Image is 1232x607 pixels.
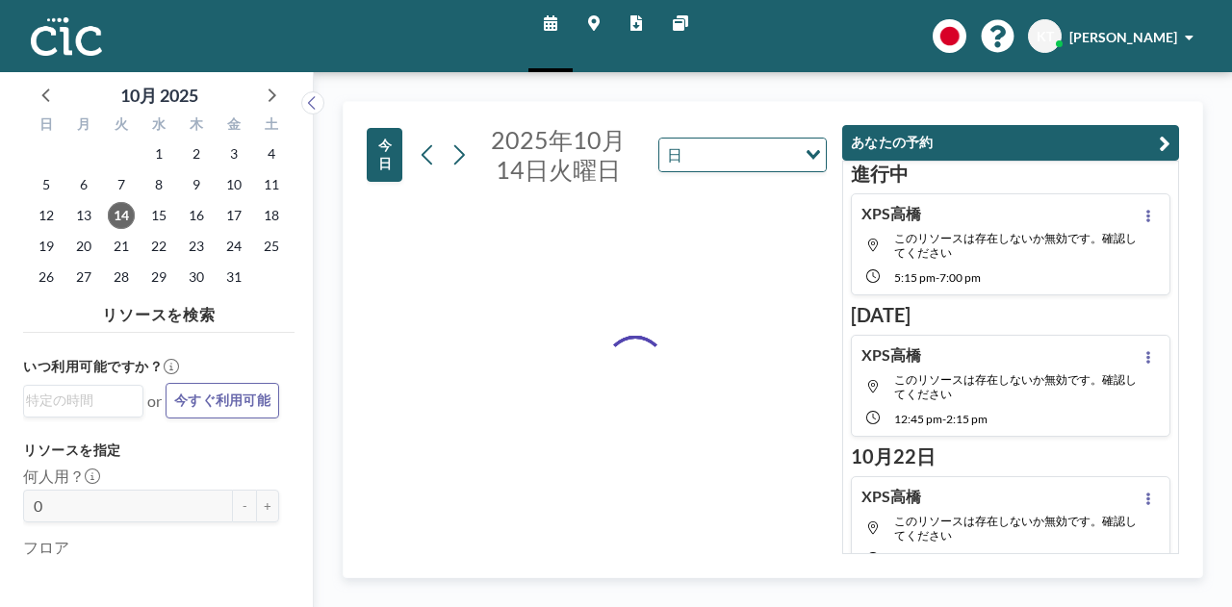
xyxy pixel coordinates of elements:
[220,140,247,167] span: 2025年10月3日金曜日
[688,142,794,167] input: Search for option
[33,233,60,260] span: 2025年10月19日日曜日
[258,140,285,167] span: 2025年10月4日土曜日
[145,233,172,260] span: 2025年10月22日水曜日
[70,233,97,260] span: 2025年10月20日月曜日
[120,82,198,109] div: 10月 2025
[851,444,1170,468] h3: 10月22日
[946,412,988,426] span: 2:15 PM
[70,202,97,229] span: 2025年10月13日月曜日
[659,139,826,171] div: Search for option
[894,514,1137,543] span: このリソースは存在しないか無効です。確認してください
[233,490,256,522] button: -
[33,264,60,291] span: 2025年10月26日日曜日
[367,128,402,182] button: 今日
[33,171,60,198] span: 2025年10月5日日曜日
[851,162,1170,186] h3: 進行中
[108,202,135,229] span: 2025年10月14日火曜日
[23,442,279,459] h3: リソースを指定
[183,202,210,229] span: 2025年10月16日木曜日
[936,270,939,285] span: -
[894,231,1137,260] span: このリソースは存在しないか無効です。確認してください
[942,412,946,426] span: -
[1069,29,1177,45] span: [PERSON_NAME]
[183,140,210,167] span: 2025年10月2日木曜日
[258,233,285,260] span: 2025年10月25日土曜日
[145,264,172,291] span: 2025年10月29日水曜日
[220,202,247,229] span: 2025年10月17日金曜日
[70,171,97,198] span: 2025年10月6日月曜日
[215,114,252,139] div: 金
[894,412,942,426] span: 12:45 PM
[258,171,285,198] span: 2025年10月11日土曜日
[145,171,172,198] span: 2025年10月8日水曜日
[108,264,135,291] span: 2025年10月28日火曜日
[23,297,295,324] h4: リソースを検索
[174,392,270,410] span: 今すぐ利用可能
[177,114,215,139] div: 木
[842,125,1179,161] button: あなたの予約
[28,114,65,139] div: 日
[183,264,210,291] span: 2025年10月30日木曜日
[252,114,290,139] div: 土
[166,383,279,418] button: 今すぐ利用可能
[65,114,103,139] div: 月
[183,171,210,198] span: 2025年10月9日木曜日
[861,204,921,223] h4: XPS高橋
[851,303,1170,327] h3: [DATE]
[108,233,135,260] span: 2025年10月21日火曜日
[663,142,686,167] span: 日
[183,233,210,260] span: 2025年10月23日木曜日
[939,270,981,285] span: 7:00 PM
[31,17,102,56] img: organization-logo
[141,114,178,139] div: 水
[258,202,285,229] span: 2025年10月18日土曜日
[145,140,172,167] span: 2025年10月1日水曜日
[23,538,69,557] label: フロア
[256,490,279,522] button: +
[24,386,142,415] div: Search for option
[894,372,1137,401] span: このリソースは存在しないか無効です。確認してください
[147,392,162,411] span: or
[861,487,921,506] h4: XPS高橋
[23,467,100,486] label: 何人用？
[70,264,97,291] span: 2025年10月27日月曜日
[220,171,247,198] span: 2025年10月10日金曜日
[26,390,132,411] input: Search for option
[1037,28,1054,45] span: KT
[861,345,921,365] h4: XPS高橋
[108,171,135,198] span: 2025年10月7日火曜日
[33,202,60,229] span: 2025年10月12日日曜日
[491,125,626,184] span: 2025年10月14日火曜日
[220,233,247,260] span: 2025年10月24日金曜日
[145,202,172,229] span: 2025年10月15日水曜日
[103,114,141,139] div: 火
[220,264,247,291] span: 2025年10月31日金曜日
[894,270,936,285] span: 5:15 PM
